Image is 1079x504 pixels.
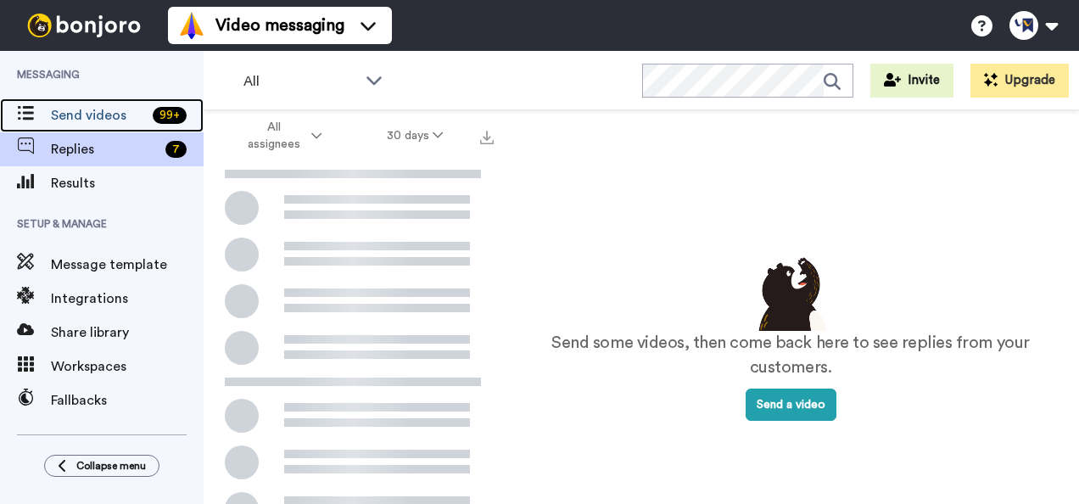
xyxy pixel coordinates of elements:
[207,112,355,160] button: All assignees
[51,139,159,160] span: Replies
[51,173,204,193] span: Results
[51,288,204,309] span: Integrations
[746,389,836,421] button: Send a video
[970,64,1069,98] button: Upgrade
[748,253,833,331] img: results-emptystates.png
[239,119,308,153] span: All assignees
[355,120,476,151] button: 30 days
[44,455,159,477] button: Collapse menu
[51,356,204,377] span: Workspaces
[153,107,187,124] div: 99 +
[243,71,357,92] span: All
[51,322,204,343] span: Share library
[870,64,953,98] button: Invite
[480,131,494,144] img: export.svg
[746,399,836,411] a: Send a video
[51,255,204,275] span: Message template
[165,141,187,158] div: 7
[51,390,204,411] span: Fallbacks
[475,123,499,148] button: Export all results that match these filters now.
[51,105,146,126] span: Send videos
[20,14,148,37] img: bj-logo-header-white.svg
[215,14,344,37] span: Video messaging
[536,331,1045,379] p: Send some videos, then come back here to see replies from your customers.
[76,459,146,473] span: Collapse menu
[178,12,205,39] img: vm-color.svg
